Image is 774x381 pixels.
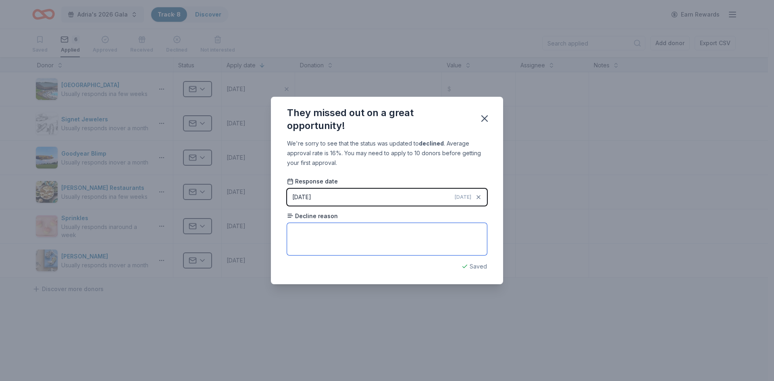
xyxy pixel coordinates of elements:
div: They missed out on a great opportunity! [287,106,469,132]
span: Response date [287,177,338,185]
b: declined [419,140,444,147]
div: [DATE] [292,192,311,202]
div: We're sorry to see that the status was updated to . Average approval rate is 16%. You may need to... [287,139,487,168]
button: [DATE][DATE] [287,189,487,206]
span: [DATE] [455,194,471,200]
span: Decline reason [287,212,338,220]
